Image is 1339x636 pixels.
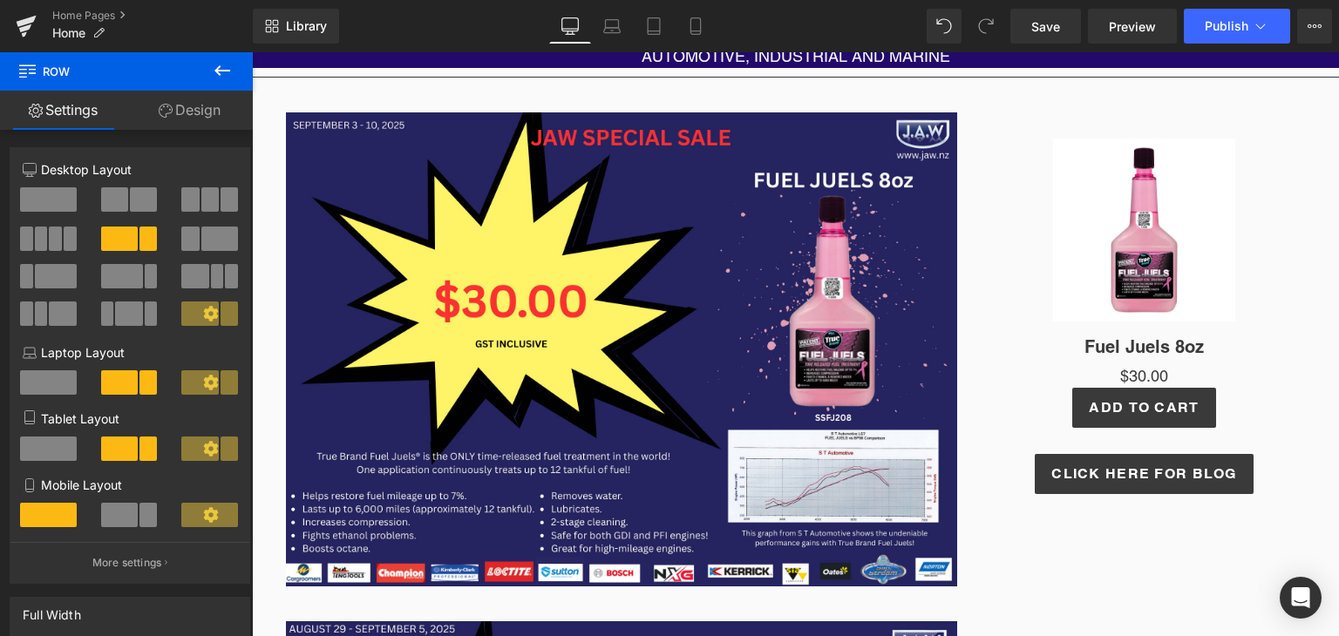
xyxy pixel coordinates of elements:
button: More [1297,9,1332,44]
button: Publish [1184,9,1290,44]
button: Undo [927,9,962,44]
p: More settings [92,555,162,571]
span: Home [52,26,85,40]
a: Desktop [549,9,591,44]
a: Preview [1088,9,1177,44]
a: Fuel Juels 8oz [833,284,952,305]
span: Publish [1205,19,1248,33]
span: Add To Cart [837,347,947,363]
span: Preview [1109,17,1156,36]
p: Laptop Layout [23,343,237,362]
div: Open Intercom Messenger [1280,577,1322,619]
span: Save [1031,17,1060,36]
button: Add To Cart [820,335,963,376]
button: More settings [10,542,249,583]
a: CLICK HERE FOR BLOG [783,402,1001,442]
p: Mobile Layout [23,476,237,494]
img: Fuel Juels 8oz [801,86,984,269]
a: Mobile [675,9,717,44]
a: Home Pages [52,9,253,23]
span: CLICK HERE FOR BLOG [799,411,984,432]
p: Tablet Layout [23,409,237,428]
div: Full Width [23,598,81,622]
a: New Library [253,9,339,44]
p: Desktop Layout [23,160,237,179]
a: Tablet [633,9,675,44]
a: Laptop [591,9,633,44]
span: $30.00 [868,312,916,335]
span: Row [17,52,192,91]
button: Redo [969,9,1003,44]
a: Design [126,91,253,130]
span: Library [286,18,327,34]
